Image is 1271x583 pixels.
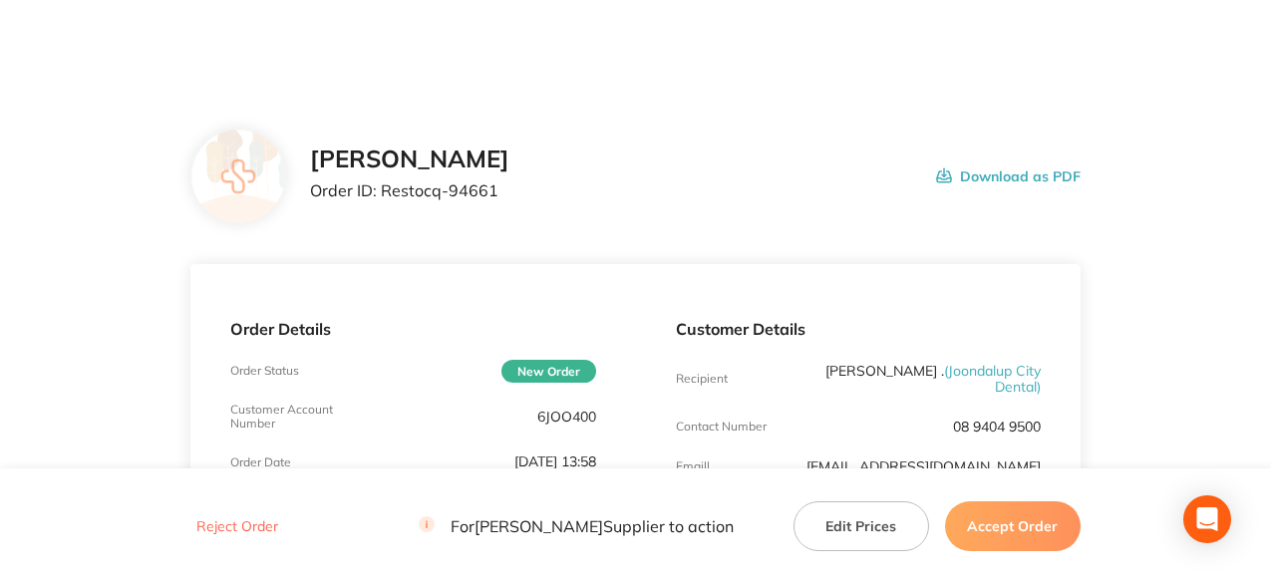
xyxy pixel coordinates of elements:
span: ( Joondalup City Dental ) [944,362,1041,396]
p: Customer Account Number [230,403,352,431]
p: Contact Number [676,420,767,434]
p: Order Status [230,364,299,378]
p: Order Date [230,455,291,469]
span: New Order [501,360,596,383]
button: Reject Order [190,517,284,535]
img: Restocq logo [104,28,303,58]
p: [DATE] 13:58 [514,453,596,469]
p: 08 9404 9500 [953,419,1041,435]
button: Accept Order [945,500,1081,550]
p: Recipient [676,372,728,386]
a: Restocq logo [104,28,303,61]
h2: [PERSON_NAME] [310,146,509,173]
p: 6JOO400 [537,409,596,425]
p: Order Details [230,320,595,338]
p: Emaill [676,459,710,473]
p: Order ID: Restocq- 94661 [310,181,509,199]
p: [PERSON_NAME] . [797,363,1041,395]
p: For [PERSON_NAME] Supplier to action [419,516,734,535]
button: Edit Prices [794,500,929,550]
p: Customer Details [676,320,1041,338]
div: Open Intercom Messenger [1183,495,1231,543]
button: Download as PDF [936,146,1081,207]
a: [EMAIL_ADDRESS][DOMAIN_NAME] [806,457,1041,475]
